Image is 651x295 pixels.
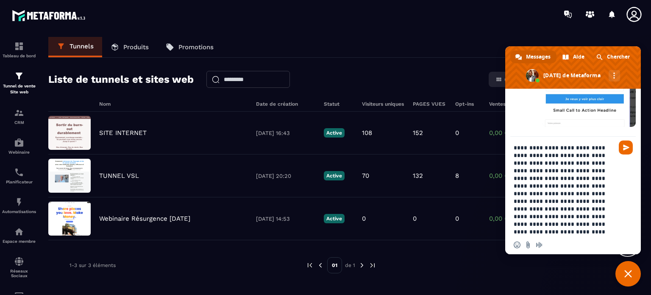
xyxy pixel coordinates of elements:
p: 108 [362,129,372,137]
p: Automatisations [2,209,36,214]
h6: Ventes [489,101,531,107]
h6: Date de création [256,101,315,107]
img: next [369,261,376,269]
p: [DATE] 14:53 [256,216,315,222]
p: 0,00 € [489,215,531,222]
span: Chercher [607,51,630,63]
a: Tunnels [48,37,102,57]
img: scheduler [14,167,24,177]
img: formation [14,41,24,51]
p: Promotions [178,43,214,51]
span: Message audio [536,242,542,248]
div: Aide [557,51,590,63]
p: Réseaux Sociaux [2,269,36,278]
img: prev [306,261,314,269]
img: next [358,261,366,269]
img: image [48,202,91,236]
p: 8 [455,172,459,180]
img: formation [14,108,24,118]
p: Webinaire Résurgence [DATE] [99,215,190,222]
div: Autres canaux [609,70,620,81]
span: Insérer un emoji [514,242,520,248]
div: Chercher [591,51,636,63]
h6: Statut [324,101,353,107]
h6: Opt-ins [455,101,481,107]
h2: Liste de tunnels et sites web [48,71,194,88]
p: Tunnels [70,42,94,50]
a: social-networksocial-networkRéseaux Sociaux [2,250,36,284]
p: 0 [455,129,459,137]
span: Envoyer un fichier [525,242,531,248]
p: Tableau de bord [2,53,36,58]
span: Envoyer [619,140,633,155]
h6: Nom [99,101,248,107]
button: Carte [490,73,526,85]
p: de 1 [345,262,355,269]
p: [DATE] 20:20 [256,173,315,179]
img: automations [14,138,24,148]
p: [DATE] 16:43 [256,130,315,136]
div: Messages [510,51,556,63]
h6: PAGES VUES [413,101,447,107]
img: automations [14,227,24,237]
img: formation [14,71,24,81]
p: 0,00 € [489,129,531,137]
p: 0 [362,215,366,222]
img: logo [12,8,88,23]
a: automationsautomationsEspace membre [2,220,36,250]
p: 152 [413,129,423,137]
span: Aide [573,51,584,63]
textarea: Entrez votre message... [514,144,614,236]
span: Carte [504,76,520,83]
p: SITE INTERNET [99,129,147,137]
p: Active [324,128,345,138]
a: automationsautomationsAutomatisations [2,191,36,220]
img: social-network [14,256,24,267]
p: Planificateur [2,180,36,184]
p: Active [324,214,345,223]
img: automations [14,197,24,207]
div: Fermer le chat [615,261,641,287]
img: prev [317,261,324,269]
a: formationformationTunnel de vente Site web [2,65,36,101]
p: Espace membre [2,239,36,244]
p: 70 [362,172,369,180]
p: 0 [413,215,417,222]
p: 01 [327,257,342,273]
p: 132 [413,172,423,180]
p: CRM [2,120,36,125]
p: Tunnel de vente Site web [2,83,36,95]
p: 0 [455,215,459,222]
a: formationformationCRM [2,101,36,131]
a: automationsautomationsWebinaire [2,131,36,161]
p: TUNNEL VSL [99,172,139,180]
p: Webinaire [2,150,36,155]
a: Produits [102,37,157,57]
a: formationformationTableau de bord [2,35,36,65]
img: image [48,116,91,150]
a: schedulerschedulerPlanificateur [2,161,36,191]
h6: Visiteurs uniques [362,101,404,107]
p: Produits [123,43,149,51]
p: 0,00 € [489,172,531,180]
span: Messages [526,51,551,63]
p: 1-3 sur 3 éléments [70,262,116,268]
p: Active [324,171,345,180]
img: image [48,159,91,193]
a: Promotions [157,37,222,57]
